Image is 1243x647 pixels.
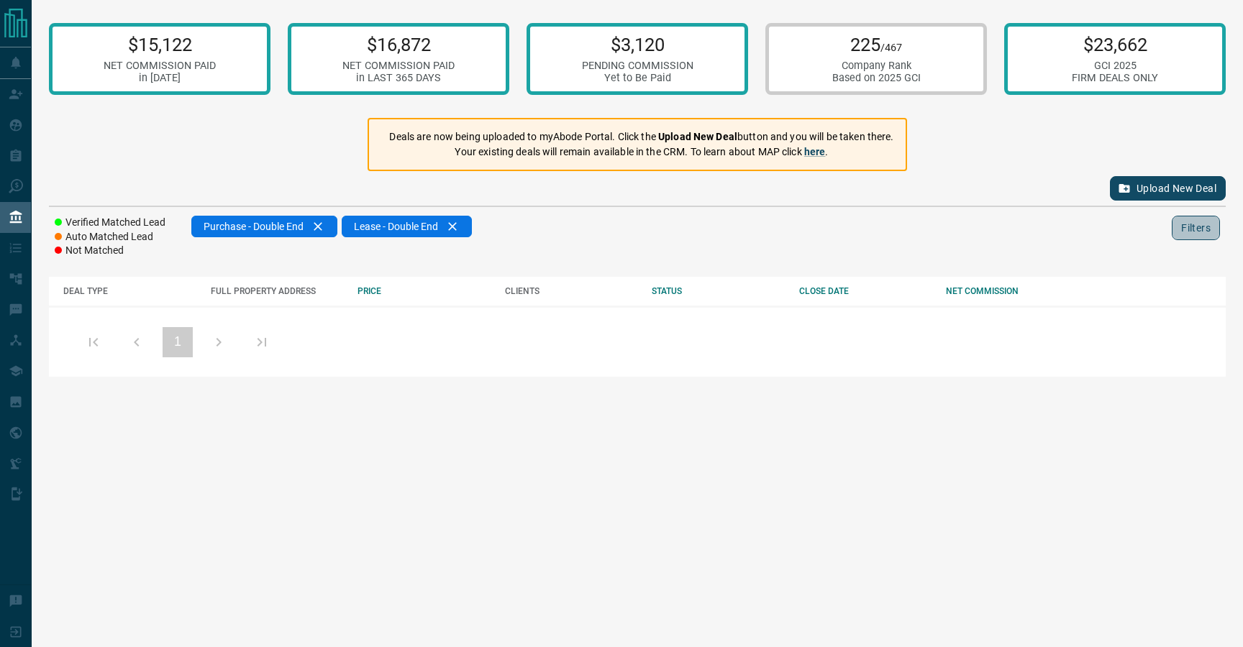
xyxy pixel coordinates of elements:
li: Auto Matched Lead [55,230,165,244]
span: Purchase - Double End [204,221,304,232]
p: $23,662 [1072,34,1158,55]
div: in [DATE] [104,72,216,84]
p: $3,120 [582,34,693,55]
div: Yet to Be Paid [582,72,693,84]
div: Purchase - Double End [191,216,337,237]
div: DEAL TYPE [63,286,196,296]
li: Verified Matched Lead [55,216,165,230]
p: $16,872 [342,34,455,55]
strong: Upload New Deal [658,131,737,142]
span: /467 [880,42,902,54]
div: STATUS [652,286,785,296]
div: NET COMMISSION PAID [342,60,455,72]
div: Lease - Double End [342,216,472,237]
div: CLOSE DATE [799,286,932,296]
div: CLIENTS [505,286,638,296]
p: Your existing deals will remain available in the CRM. To learn about MAP click . [389,144,893,160]
p: 225 [832,34,921,55]
a: here [804,146,826,157]
div: Company Rank [832,60,921,72]
button: Upload New Deal [1110,176,1226,201]
div: PRICE [358,286,491,296]
div: FULL PROPERTY ADDRESS [211,286,344,296]
button: Filters [1172,216,1220,240]
button: 1 [163,327,193,357]
div: PENDING COMMISSION [582,60,693,72]
span: Lease - Double End [354,221,438,232]
div: FIRM DEALS ONLY [1072,72,1158,84]
div: NET COMMISSION PAID [104,60,216,72]
div: Based on 2025 GCI [832,72,921,84]
div: NET COMMISSION [946,286,1079,296]
div: GCI 2025 [1072,60,1158,72]
p: Deals are now being uploaded to myAbode Portal. Click the button and you will be taken there. [389,129,893,144]
div: in LAST 365 DAYS [342,72,455,84]
li: Not Matched [55,244,165,258]
p: $15,122 [104,34,216,55]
